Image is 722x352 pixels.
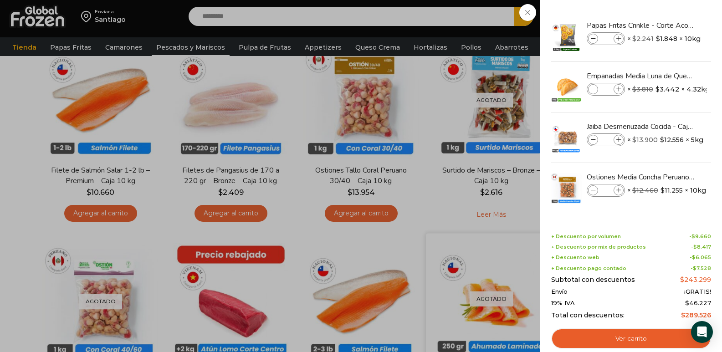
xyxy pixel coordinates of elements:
input: Product quantity [599,34,613,44]
span: $ [656,34,660,43]
span: $ [681,311,685,319]
span: ¡GRATIS! [684,288,711,296]
bdi: 1.848 [656,34,677,43]
span: $ [632,186,636,194]
span: $ [632,136,636,144]
span: - [689,234,711,240]
span: $ [661,186,665,195]
span: 19% IVA [551,300,575,307]
span: $ [693,244,697,250]
span: 46.227 [685,299,711,306]
bdi: 6.065 [692,254,711,260]
bdi: 12.556 [660,135,684,144]
span: $ [655,85,660,94]
input: Product quantity [599,84,613,94]
span: Subtotal con descuentos [551,276,635,284]
span: $ [632,85,636,93]
bdi: 12.460 [632,186,658,194]
span: + Descuento pago contado [551,265,626,271]
bdi: 3.810 [632,85,653,93]
span: - [691,244,711,250]
input: Product quantity [599,135,613,145]
bdi: 8.417 [693,244,711,250]
span: Envío [551,288,568,296]
bdi: 243.299 [680,275,711,284]
bdi: 289.526 [681,311,711,319]
span: + Descuento por mix de productos [551,244,646,250]
bdi: 11.255 [661,186,683,195]
span: + Descuento por volumen [551,234,621,240]
a: Ostiones Media Concha Peruano 30/40 - Caja 10 kg [587,172,695,182]
div: Open Intercom Messenger [691,321,713,343]
a: Papas Fritas Crinkle - Corte Acordeón - Caja 10 kg [587,20,695,31]
bdi: 7.528 [693,265,711,271]
span: + Descuento web [551,255,599,260]
span: $ [685,299,689,306]
span: - [690,255,711,260]
bdi: 9.660 [691,233,711,240]
span: $ [660,135,664,144]
input: Product quantity [599,185,613,195]
span: - [691,265,711,271]
bdi: 3.442 [655,85,679,94]
span: × × 10kg [627,32,701,45]
span: $ [632,35,636,43]
span: $ [691,233,695,240]
span: $ [693,265,696,271]
span: $ [680,275,684,284]
bdi: 2.241 [632,35,654,43]
a: Ver carrito [551,328,711,349]
a: Jaiba Desmenuzada Cocida - Caja 5 kg [587,122,695,132]
span: × × 10kg [627,184,706,197]
span: × × 5kg [627,133,703,146]
span: $ [692,254,696,260]
span: × × 4.32kg [627,83,710,96]
span: Total con descuentos: [551,311,625,319]
a: Empanadas Media Luna de Queso - Caja 160 unidades [587,71,695,81]
bdi: 13.900 [632,136,658,144]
